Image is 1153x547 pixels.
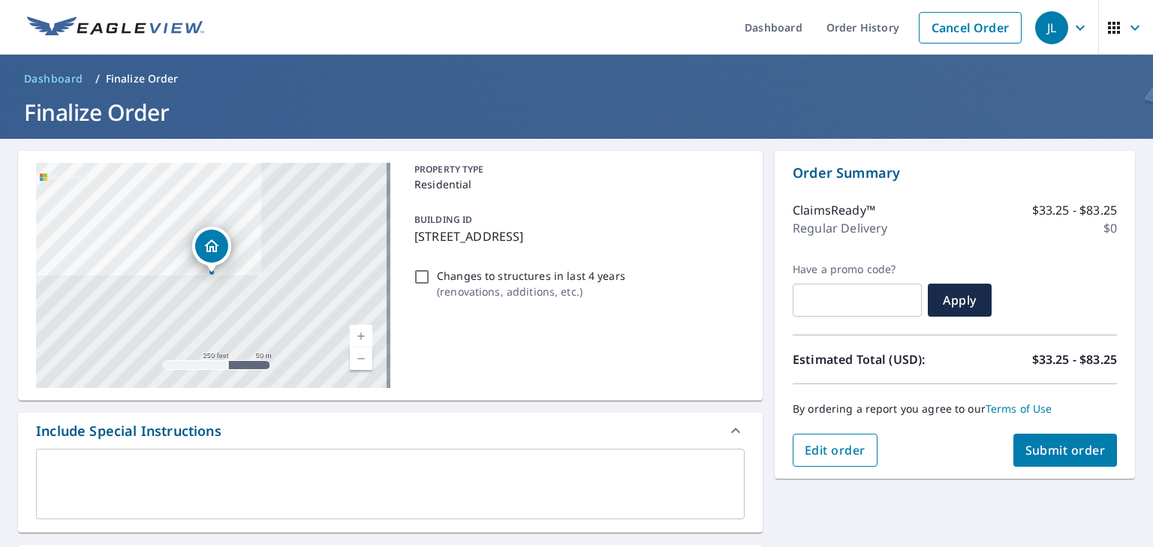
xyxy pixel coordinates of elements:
p: ( renovations, additions, etc. ) [437,284,625,299]
p: Estimated Total (USD): [793,350,955,368]
label: Have a promo code? [793,263,922,276]
p: $0 [1103,219,1117,237]
a: Current Level 17, Zoom In [350,325,372,347]
img: EV Logo [27,17,204,39]
span: Dashboard [24,71,83,86]
p: $33.25 - $83.25 [1032,201,1117,219]
div: Include Special Instructions [36,421,221,441]
div: Dropped pin, building 1, Residential property, 6860 155th Pl Oak Forest, IL 60452 [192,227,231,273]
li: / [95,70,100,88]
button: Submit order [1013,434,1118,467]
a: Terms of Use [986,401,1052,416]
p: BUILDING ID [414,213,472,226]
p: Finalize Order [106,71,179,86]
div: JL [1035,11,1068,44]
a: Cancel Order [919,12,1022,44]
p: ClaimsReady™ [793,201,875,219]
span: Apply [940,292,980,308]
div: Include Special Instructions [18,413,763,449]
p: [STREET_ADDRESS] [414,227,739,245]
nav: breadcrumb [18,67,1135,91]
p: By ordering a report you agree to our [793,402,1117,416]
p: Changes to structures in last 4 years [437,268,625,284]
h1: Finalize Order [18,97,1135,128]
a: Dashboard [18,67,89,91]
p: Residential [414,176,739,192]
span: Edit order [805,442,866,458]
p: Regular Delivery [793,219,887,237]
span: Submit order [1025,442,1106,458]
button: Edit order [793,434,878,467]
p: $33.25 - $83.25 [1032,350,1117,368]
p: Order Summary [793,163,1117,183]
button: Apply [928,284,992,317]
p: PROPERTY TYPE [414,163,739,176]
a: Current Level 17, Zoom Out [350,347,372,370]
